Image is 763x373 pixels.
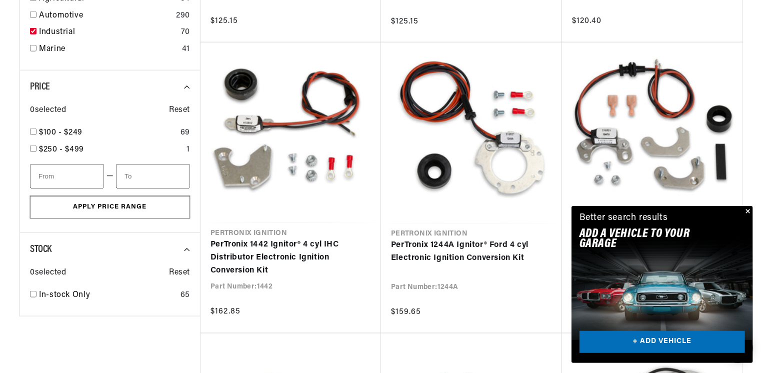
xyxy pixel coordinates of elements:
div: 1 [186,143,190,156]
button: Close [741,206,753,218]
a: Marine [39,43,178,56]
span: Reset [169,104,190,117]
span: — [106,170,114,183]
div: 70 [181,26,190,39]
div: 65 [180,289,190,302]
span: Reset [169,266,190,279]
div: Better search results [579,211,668,225]
span: Stock [30,244,51,254]
span: Price [30,82,50,92]
div: 69 [180,126,190,139]
span: $250 - $499 [39,145,84,153]
a: PerTronix 1244A Ignitor® Ford 4 cyl Electronic Ignition Conversion Kit [391,239,552,264]
input: From [30,164,104,188]
a: In-stock Only [39,289,176,302]
span: 0 selected [30,266,66,279]
span: $100 - $249 [39,128,82,136]
h2: Add A VEHICLE to your garage [579,229,720,249]
input: To [116,164,190,188]
div: 290 [176,9,190,22]
a: PerTronix 1442 Ignitor® 4 cyl IHC Distributor Electronic Ignition Conversion Kit [210,238,371,277]
div: 41 [182,43,190,56]
a: Industrial [39,26,177,39]
a: + ADD VEHICLE [579,331,745,353]
span: 0 selected [30,104,66,117]
a: Automotive [39,9,172,22]
button: Apply Price Range [30,196,190,218]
